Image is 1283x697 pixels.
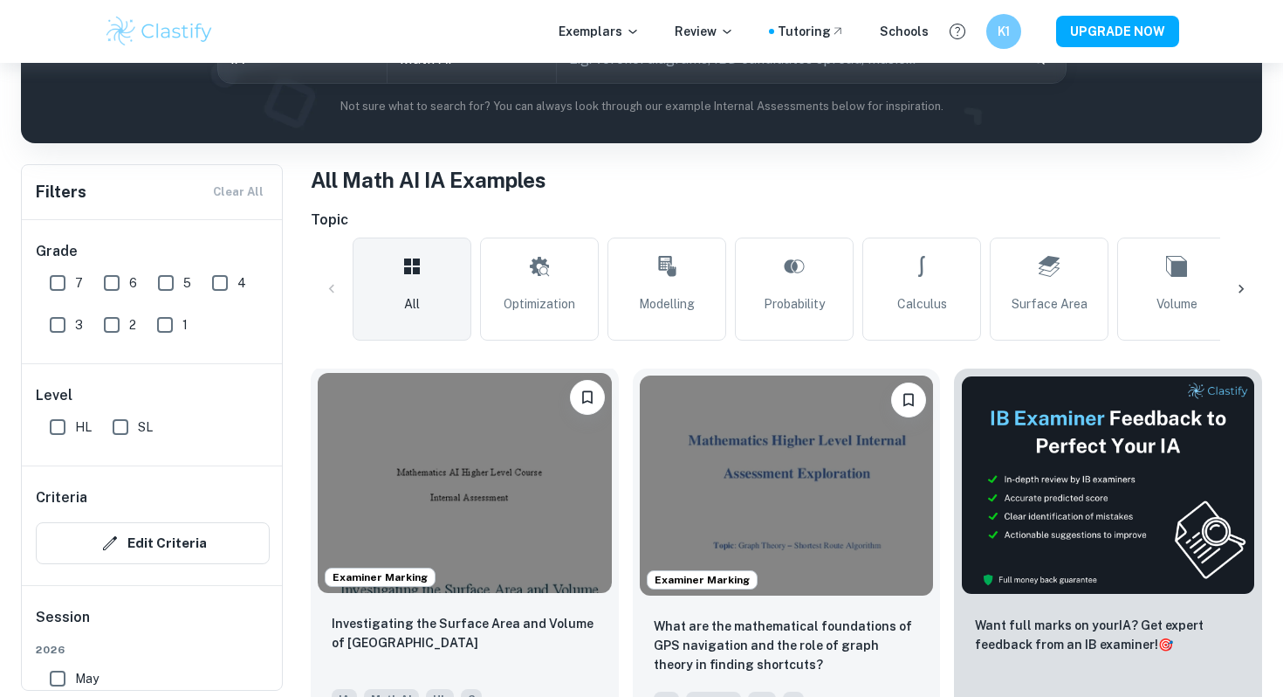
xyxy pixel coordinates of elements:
button: UPGRADE NOW [1056,16,1179,47]
p: Exemplars [559,22,640,41]
span: Modelling [639,294,695,314]
p: Review [675,22,734,41]
h6: K1 [994,22,1014,41]
span: SL [138,418,153,437]
span: HL [75,418,92,437]
span: Volume [1156,294,1197,314]
span: May [75,669,99,688]
span: 4 [237,273,246,293]
img: Math AI IA example thumbnail: Investigating the Surface Area and Volum [318,373,612,593]
h6: Level [36,385,270,406]
button: Edit Criteria [36,522,270,564]
p: Want full marks on your IA ? Get expert feedback from an IB examiner! [975,616,1241,654]
span: 2026 [36,642,270,658]
span: All [404,294,420,314]
h6: Filters [36,180,86,204]
span: Examiner Marking [326,569,435,585]
h1: All Math AI IA Examples [311,164,1262,196]
p: What are the mathematical foundations of GPS navigation and the role of graph theory in finding s... [654,617,920,674]
img: Clastify logo [104,14,215,49]
img: Math AI IA example thumbnail: What are the mathematical foundations of [640,376,934,596]
span: Surface Area [1012,294,1087,314]
span: Probability [764,294,825,314]
span: 6 [129,273,137,293]
button: Bookmark [891,383,926,418]
span: 1 [182,315,188,335]
h6: Grade [36,241,270,262]
p: Investigating the Surface Area and Volume of Lake Titicaca [332,614,598,652]
span: 🎯 [1158,638,1173,652]
span: 7 [75,273,83,293]
span: 2 [129,315,136,335]
span: 3 [75,315,83,335]
button: Bookmark [570,380,605,415]
h6: Topic [311,210,1262,231]
span: 5 [183,273,191,293]
img: Thumbnail [961,376,1255,595]
span: Examiner Marking [648,572,757,588]
span: Calculus [897,294,947,314]
button: Help and Feedback [943,17,972,46]
h6: Criteria [36,487,87,508]
a: Tutoring [778,22,845,41]
h6: Session [36,607,270,642]
button: K1 [986,14,1021,49]
p: Not sure what to search for? You can always look through our example Internal Assessments below f... [35,98,1248,115]
span: Optimization [504,294,575,314]
a: Schools [880,22,929,41]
